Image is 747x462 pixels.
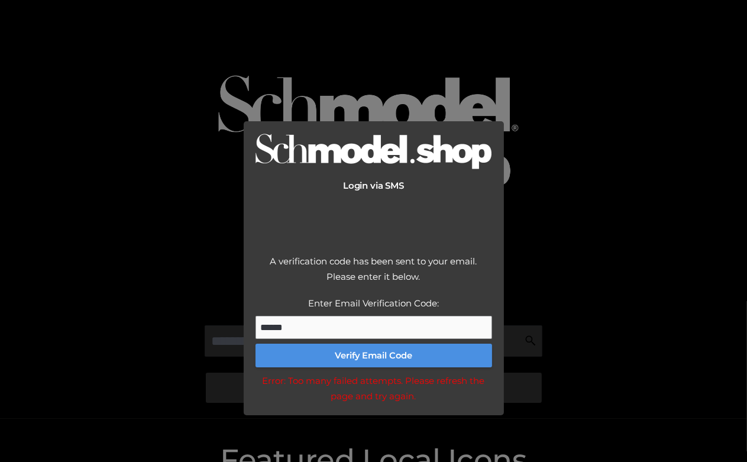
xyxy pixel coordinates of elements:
[256,373,492,403] div: Error: Too many failed attempts. Please refresh the page and try again.
[256,133,492,172] img: Logo
[256,254,492,296] div: A verification code has been sent to your email. Please enter it below.
[308,298,439,309] label: Enter Email Verification Code:
[256,180,492,191] h2: Login via SMS
[256,344,492,367] button: Verify Email Code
